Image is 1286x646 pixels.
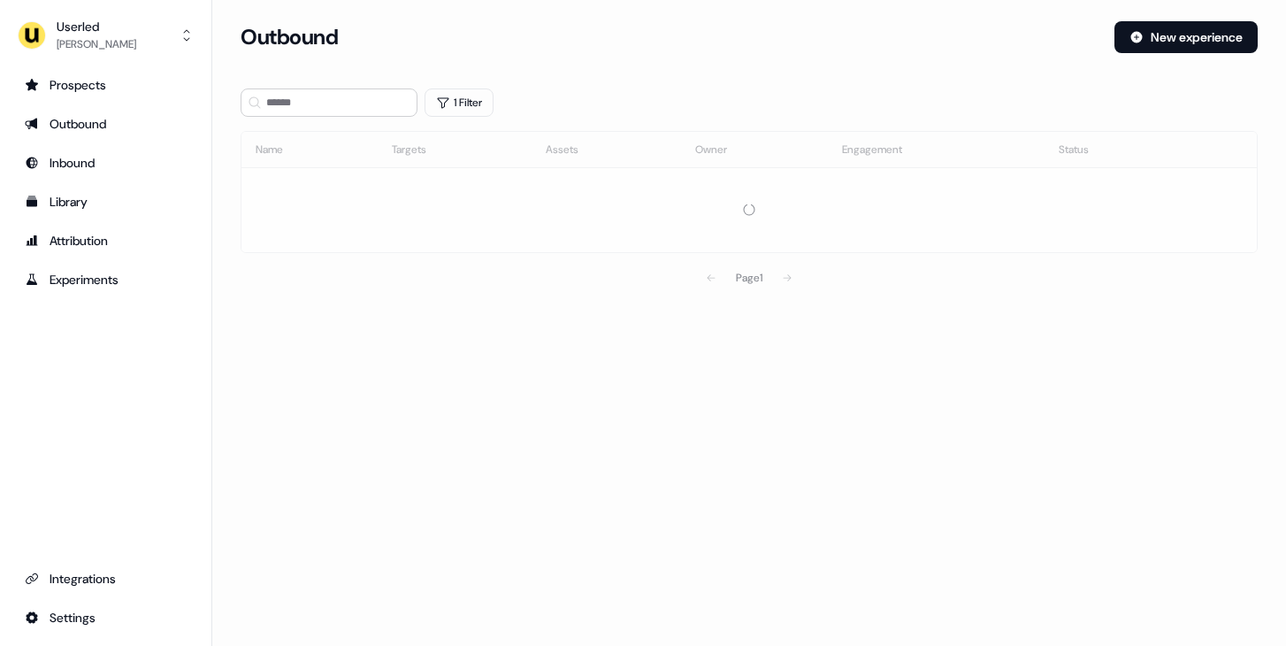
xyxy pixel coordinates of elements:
button: New experience [1114,21,1258,53]
a: Go to experiments [14,265,197,294]
div: Outbound [25,115,187,133]
div: Attribution [25,232,187,250]
a: Go to templates [14,188,197,216]
div: Library [25,193,187,211]
a: Go to attribution [14,227,197,255]
h3: Outbound [241,24,338,50]
button: Userled[PERSON_NAME] [14,14,197,57]
a: Go to integrations [14,604,197,632]
div: Inbound [25,154,187,172]
div: Integrations [25,570,187,588]
div: Settings [25,609,187,627]
a: Go to outbound experience [14,110,197,138]
div: Prospects [25,76,187,94]
a: Go to integrations [14,565,197,593]
a: Go to Inbound [14,149,197,177]
div: Experiments [25,271,187,288]
div: Userled [57,18,136,35]
div: [PERSON_NAME] [57,35,136,53]
a: Go to prospects [14,71,197,99]
button: 1 Filter [425,88,494,117]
